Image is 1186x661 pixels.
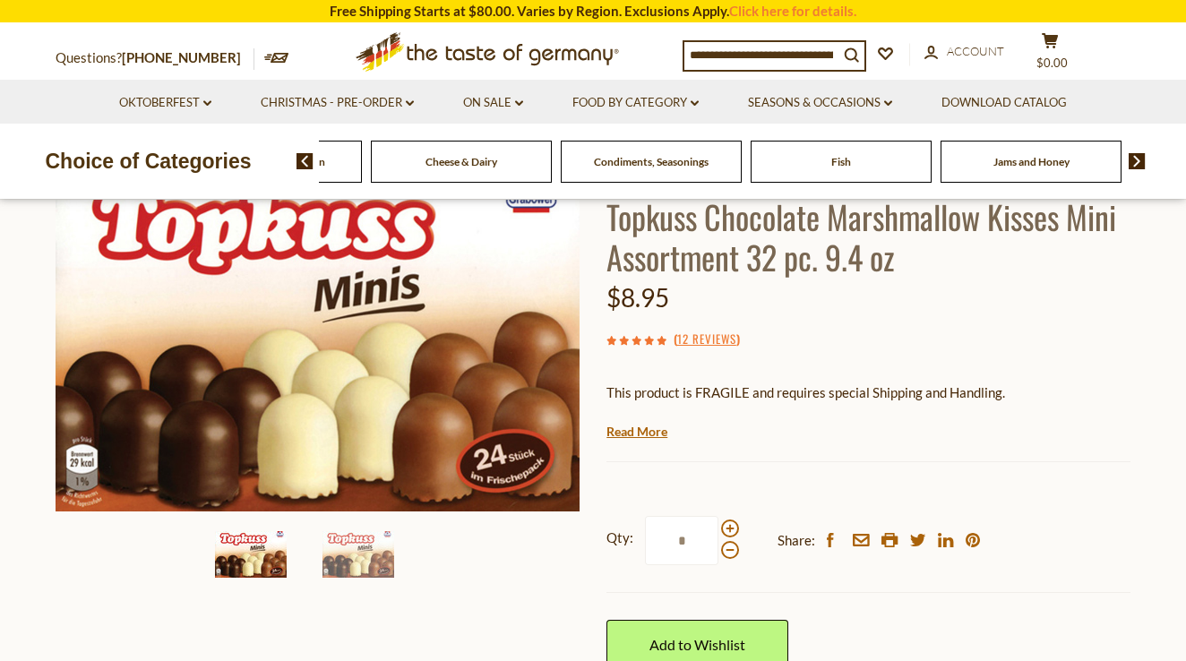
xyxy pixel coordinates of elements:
[993,155,1070,168] a: Jams and Honey
[606,196,1130,277] h1: Topkuss Chocolate Marshmallow Kisses Mini Assortment 32 pc. 9.4 oz
[322,531,394,578] img: Topkuss Minis Chocolate Kisses in three varieties
[677,330,736,349] a: 12 Reviews
[924,42,1004,62] a: Account
[645,516,718,565] input: Qty:
[941,93,1067,113] a: Download Catalog
[748,93,892,113] a: Seasons & Occasions
[215,531,287,578] img: Topkuss Chocolate Marshmellow Kisses (4 units)
[606,423,667,441] a: Read More
[425,155,497,168] a: Cheese & Dairy
[463,93,523,113] a: On Sale
[1129,153,1146,169] img: next arrow
[119,93,211,113] a: Oktoberfest
[261,93,414,113] a: Christmas - PRE-ORDER
[947,44,1004,58] span: Account
[572,93,699,113] a: Food By Category
[56,170,580,511] img: Topkuss Chocolate Marshmellow Kisses (4 units)
[606,527,633,549] strong: Qty:
[1036,56,1068,70] span: $0.00
[296,153,314,169] img: previous arrow
[674,330,740,348] span: ( )
[594,155,709,168] a: Condiments, Seasonings
[623,417,1130,440] li: We will ship this product in heat-protective, cushioned packaging and ice during warm weather mon...
[56,47,254,70] p: Questions?
[122,49,241,65] a: [PHONE_NUMBER]
[606,282,669,313] span: $8.95
[606,382,1130,404] p: This product is FRAGILE and requires special Shipping and Handling.
[831,155,851,168] a: Fish
[729,3,856,19] a: Click here for details.
[1023,32,1077,77] button: $0.00
[778,529,815,552] span: Share:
